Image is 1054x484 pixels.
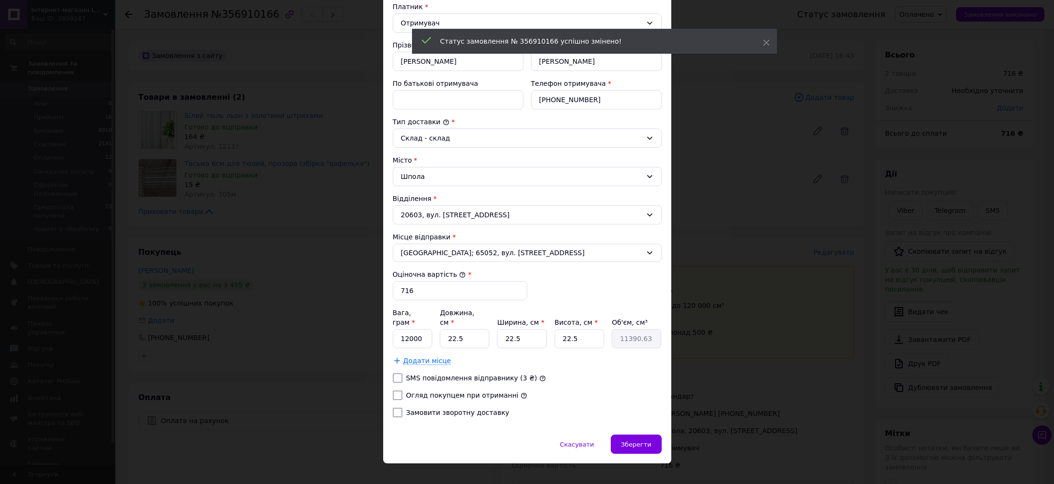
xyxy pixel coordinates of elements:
span: Скасувати [560,441,594,448]
div: Статус замовлення № 356910166 успішно змінено! [440,36,739,46]
label: Довжина, см [440,309,474,326]
label: По батькові отримувача [393,80,478,87]
label: Замовити зворотну доставку [406,409,509,416]
span: [GEOGRAPHIC_DATA]; 65052, вул. [STREET_ADDRESS] [401,248,642,258]
label: Ширина, см [497,319,544,326]
label: Огляд покупцем при отриманні [406,391,519,399]
div: Платник [393,2,662,12]
label: Оціночна вартість [393,271,466,278]
label: Прізвище отримувача [393,41,471,49]
label: Вага, грам [393,309,415,326]
span: Зберегти [621,441,651,448]
div: Об'єм, см³ [612,318,661,327]
div: Отримувач [401,18,642,28]
div: Місце відправки [393,232,662,242]
div: 20603, вул. [STREET_ADDRESS] [393,205,662,224]
div: Шпола [393,167,662,186]
div: Місто [393,155,662,165]
span: Додати місце [403,357,451,365]
input: +380 [531,90,662,109]
label: SMS повідомлення відправнику (3 ₴) [406,374,537,382]
div: Склад - склад [401,133,642,143]
label: Телефон отримувача [531,80,606,87]
div: Тип доставки [393,117,662,127]
label: Висота, см [555,319,598,326]
div: Відділення [393,194,662,203]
